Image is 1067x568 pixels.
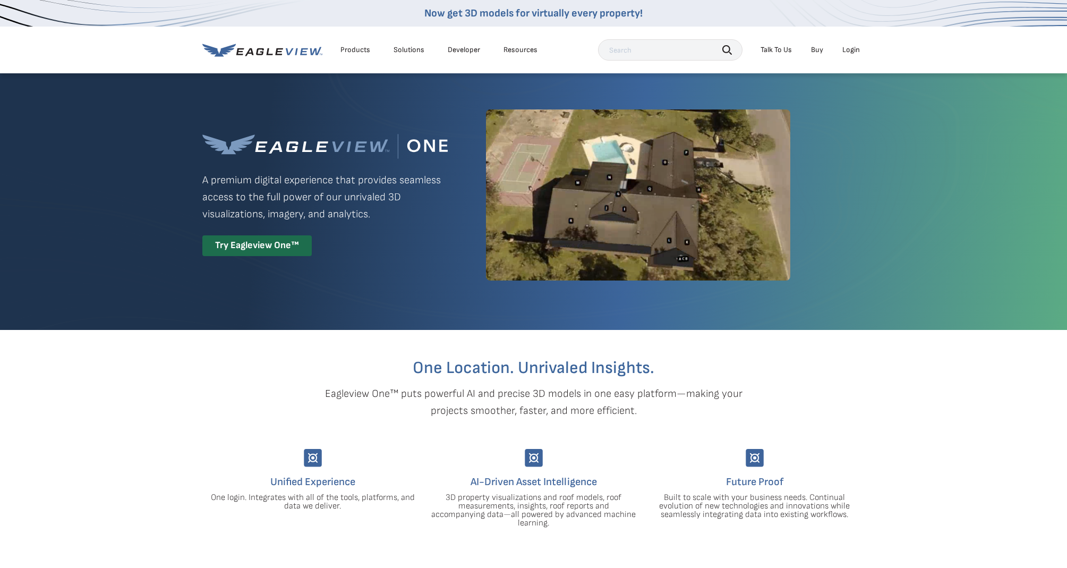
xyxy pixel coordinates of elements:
[202,172,448,223] p: A premium digital experience that provides seamless access to the full power of our unrivaled 3D ...
[598,39,742,61] input: Search
[202,235,312,256] div: Try Eagleview One™
[210,494,415,511] p: One login. Integrates with all of the tools, platforms, and data we deliver.
[525,449,543,467] img: Group-9744.svg
[304,449,322,467] img: Group-9744.svg
[431,473,636,490] h4: AI-Driven Asset Intelligence
[652,473,857,490] h4: Future Proof
[210,473,415,490] h4: Unified Experience
[652,494,857,519] p: Built to scale with your business needs. Continual evolution of new technologies and innovations ...
[394,45,424,55] div: Solutions
[503,45,537,55] div: Resources
[424,7,643,20] a: Now get 3D models for virtually every property!
[746,449,764,467] img: Group-9744.svg
[340,45,370,55] div: Products
[842,45,860,55] div: Login
[306,385,761,419] p: Eagleview One™ puts powerful AI and precise 3D models in one easy platform—making your projects s...
[431,494,636,528] p: 3D property visualizations and roof models, roof measurements, insights, roof reports and accompa...
[811,45,823,55] a: Buy
[448,45,480,55] a: Developer
[761,45,792,55] div: Talk To Us
[202,134,448,159] img: Eagleview One™
[210,360,857,377] h2: One Location. Unrivaled Insights.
